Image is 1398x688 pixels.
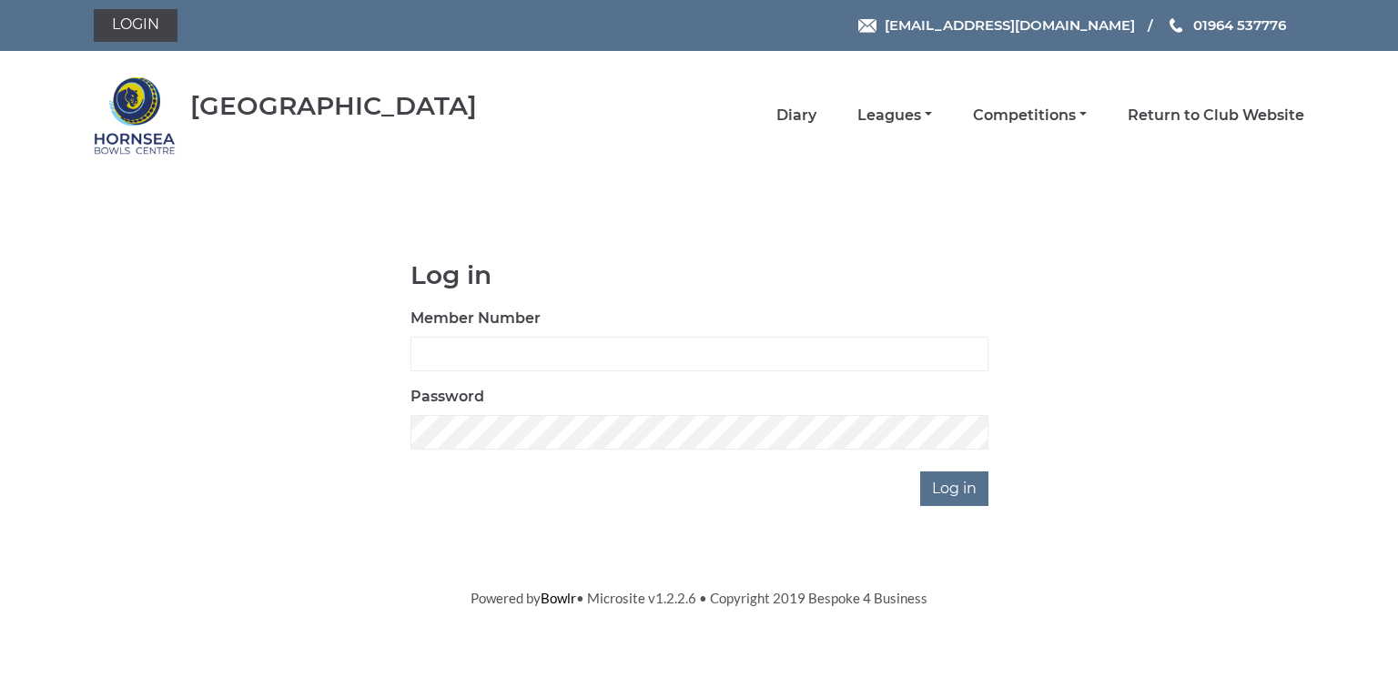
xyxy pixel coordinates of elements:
a: Phone us 01964 537776 [1167,15,1286,35]
a: Return to Club Website [1128,106,1304,126]
label: Member Number [410,308,541,329]
a: Diary [776,106,816,126]
span: [EMAIL_ADDRESS][DOMAIN_NAME] [885,16,1135,34]
span: Powered by • Microsite v1.2.2.6 • Copyright 2019 Bespoke 4 Business [471,590,927,606]
a: Login [94,9,177,42]
img: Phone us [1170,18,1182,33]
span: 01964 537776 [1193,16,1286,34]
input: Log in [920,471,988,506]
label: Password [410,386,484,408]
img: Email [858,19,876,33]
a: Email [EMAIL_ADDRESS][DOMAIN_NAME] [858,15,1135,35]
div: [GEOGRAPHIC_DATA] [190,92,477,120]
a: Leagues [857,106,932,126]
img: Hornsea Bowls Centre [94,75,176,157]
a: Bowlr [541,590,576,606]
h1: Log in [410,261,988,289]
a: Competitions [973,106,1087,126]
